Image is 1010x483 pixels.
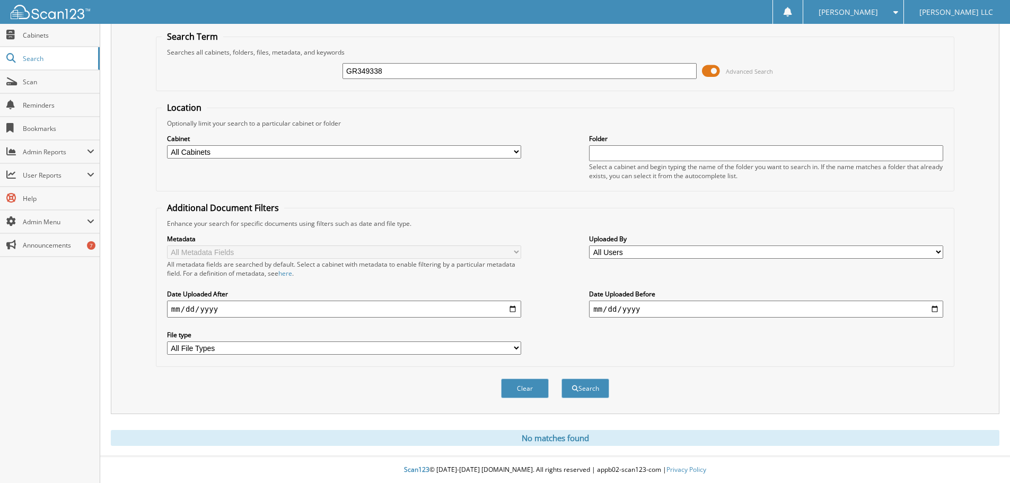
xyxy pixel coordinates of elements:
[167,134,521,143] label: Cabinet
[666,465,706,474] a: Privacy Policy
[162,202,284,214] legend: Additional Document Filters
[23,101,94,110] span: Reminders
[589,234,943,243] label: Uploaded By
[11,5,90,19] img: scan123-logo-white.svg
[23,31,94,40] span: Cabinets
[23,147,87,156] span: Admin Reports
[23,124,94,133] span: Bookmarks
[404,465,429,474] span: Scan123
[162,219,948,228] div: Enhance your search for specific documents using filters such as date and file type.
[589,289,943,298] label: Date Uploaded Before
[819,9,878,15] span: [PERSON_NAME]
[589,301,943,318] input: end
[589,162,943,180] div: Select a cabinet and begin typing the name of the folder you want to search in. If the name match...
[919,9,993,15] span: [PERSON_NAME] LLC
[162,31,223,42] legend: Search Term
[278,269,292,278] a: here
[162,102,207,113] legend: Location
[23,217,87,226] span: Admin Menu
[111,430,999,446] div: No matches found
[167,260,521,278] div: All metadata fields are searched by default. Select a cabinet with metadata to enable filtering b...
[589,134,943,143] label: Folder
[162,48,948,57] div: Searches all cabinets, folders, files, metadata, and keywords
[167,301,521,318] input: start
[561,379,609,398] button: Search
[726,67,773,75] span: Advanced Search
[23,241,94,250] span: Announcements
[23,194,94,203] span: Help
[23,54,93,63] span: Search
[167,234,521,243] label: Metadata
[87,241,95,250] div: 7
[100,457,1010,483] div: © [DATE]-[DATE] [DOMAIN_NAME]. All rights reserved | appb02-scan123-com |
[23,77,94,86] span: Scan
[23,171,87,180] span: User Reports
[162,119,948,128] div: Optionally limit your search to a particular cabinet or folder
[501,379,549,398] button: Clear
[167,330,521,339] label: File type
[167,289,521,298] label: Date Uploaded After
